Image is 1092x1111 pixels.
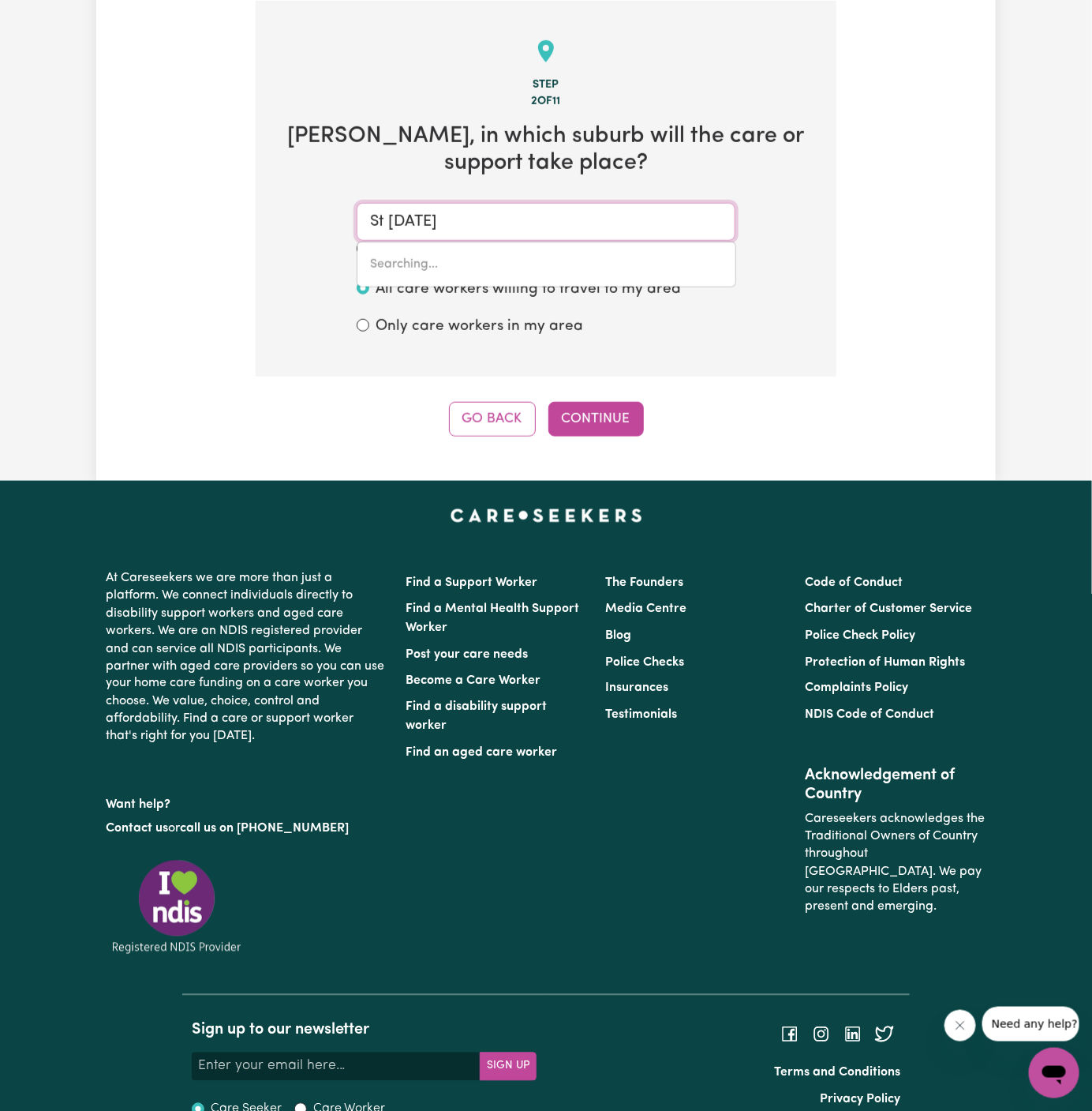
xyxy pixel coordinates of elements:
[1029,1048,1079,1098] iframe: Button to launch messaging window
[806,767,986,805] h2: Acknowledgement of Country
[281,123,811,178] h2: [PERSON_NAME] , in which suburb will the care or support take place?
[982,1007,1079,1042] iframe: Message from company
[548,402,644,437] button: Continue
[406,576,537,589] a: Find a Support Worker
[406,675,540,688] a: Become a Care Worker
[605,629,631,642] a: Blog
[806,656,966,669] a: Protection of Human Rights
[192,1021,537,1040] h2: Sign up to our newsletter
[605,602,686,615] a: Media Centre
[806,602,973,615] a: Charter of Customer Service
[843,1027,862,1040] a: Follow Careseekers on LinkedIn
[180,823,349,835] a: call us on [PHONE_NUMBER]
[406,701,547,733] a: Find a disability support worker
[376,279,681,302] label: All care workers willing to travel to my area
[812,1027,831,1040] a: Follow Careseekers on Instagram
[774,1067,900,1079] a: Terms and Conditions
[106,790,387,814] p: Want help?
[605,682,668,695] a: Insurances
[357,203,735,241] input: Enter a suburb or postcode
[806,682,909,695] a: Complaints Policy
[605,656,684,669] a: Police Checks
[406,648,528,661] a: Post your care needs
[451,509,642,522] a: Careseekers home page
[806,576,903,589] a: Code of Conduct
[605,576,683,589] a: The Founders
[806,805,986,923] p: Careseekers acknowledges the Traditional Owners of Country throughout [GEOGRAPHIC_DATA]. We pay o...
[406,602,579,634] a: Find a Mental Health Support Worker
[106,858,248,956] img: Registered NDIS provider
[281,93,811,111] div: 2 of 11
[480,1053,537,1081] button: Subscribe
[192,1053,481,1081] input: Enter your email here...
[106,563,387,753] p: At Careseekers we are more than just a platform. We connect individuals directly to disability su...
[944,1010,976,1042] iframe: Close message
[106,823,168,835] a: Contact us
[406,747,557,760] a: Find an aged care worker
[820,1094,900,1106] a: Privacy Policy
[806,709,935,722] a: NDIS Code of Conduct
[449,402,536,437] button: Go Back
[357,242,736,287] div: menu-options
[806,629,916,642] a: Police Check Policy
[106,814,387,844] p: or
[780,1027,799,1040] a: Follow Careseekers on Facebook
[376,316,583,339] label: Only care workers in my area
[875,1027,894,1040] a: Follow Careseekers on Twitter
[605,709,677,722] a: Testimonials
[281,77,811,94] div: Step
